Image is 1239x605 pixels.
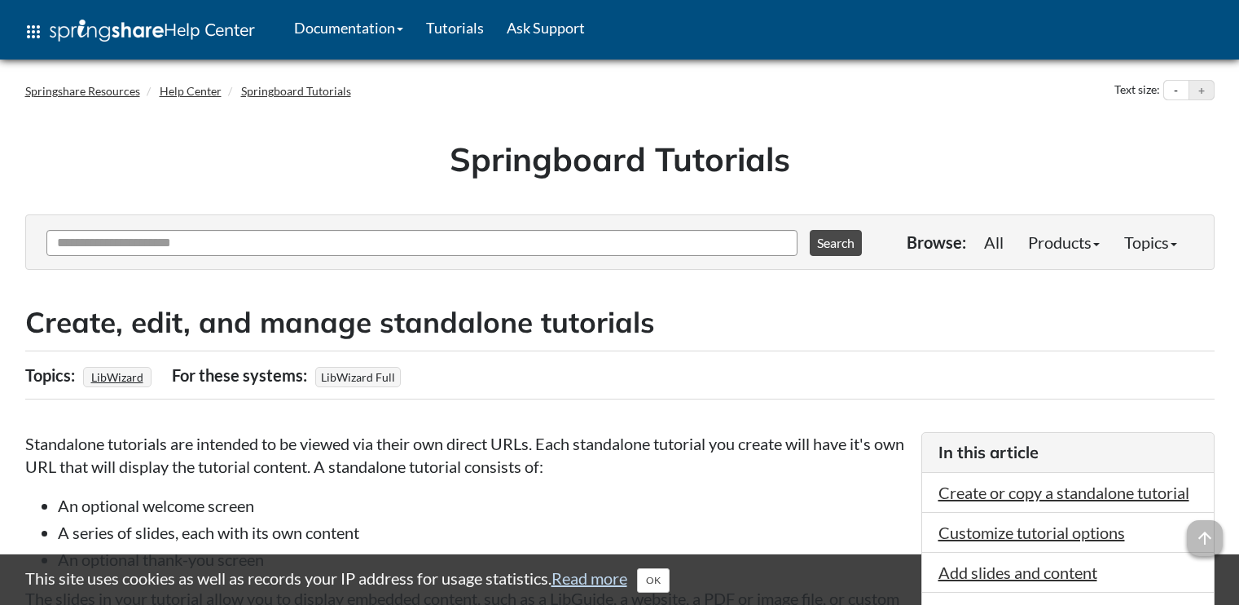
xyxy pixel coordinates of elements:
[907,231,966,254] p: Browse:
[160,84,222,98] a: Help Center
[24,22,43,42] span: apps
[1016,226,1112,258] a: Products
[164,19,255,40] span: Help Center
[1187,522,1223,541] a: arrow_upward
[9,567,1231,593] div: This site uses cookies as well as records your IP address for usage statistics.
[241,84,351,98] a: Springboard Tutorials
[938,441,1197,464] h3: In this article
[12,7,266,56] a: apps Help Center
[58,521,905,544] li: A series of slides, each with its own content
[58,548,905,571] li: An optional thank-you screen
[315,367,401,387] span: LibWizard Full
[972,226,1016,258] a: All
[50,20,164,42] img: Springshare
[25,84,140,98] a: Springshare Resources
[58,494,905,517] li: An optional welcome screen
[1164,81,1188,100] button: Decrease text size
[25,432,905,478] p: Standalone tutorials are intended to be viewed via their own direct URLs. Each standalone tutoria...
[810,230,862,256] button: Search
[938,483,1189,502] a: Create or copy a standalone tutorial
[495,7,596,48] a: Ask Support
[1112,226,1189,258] a: Topics
[283,7,415,48] a: Documentation
[1111,80,1163,101] div: Text size:
[1187,520,1223,556] span: arrow_upward
[415,7,495,48] a: Tutorials
[89,365,146,389] a: LibWizard
[938,523,1125,542] a: Customize tutorial options
[25,360,79,391] div: Topics:
[172,360,311,391] div: For these systems:
[1189,81,1214,100] button: Increase text size
[37,136,1202,182] h1: Springboard Tutorials
[25,302,1215,342] h2: Create, edit, and manage standalone tutorials
[938,563,1097,582] a: Add slides and content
